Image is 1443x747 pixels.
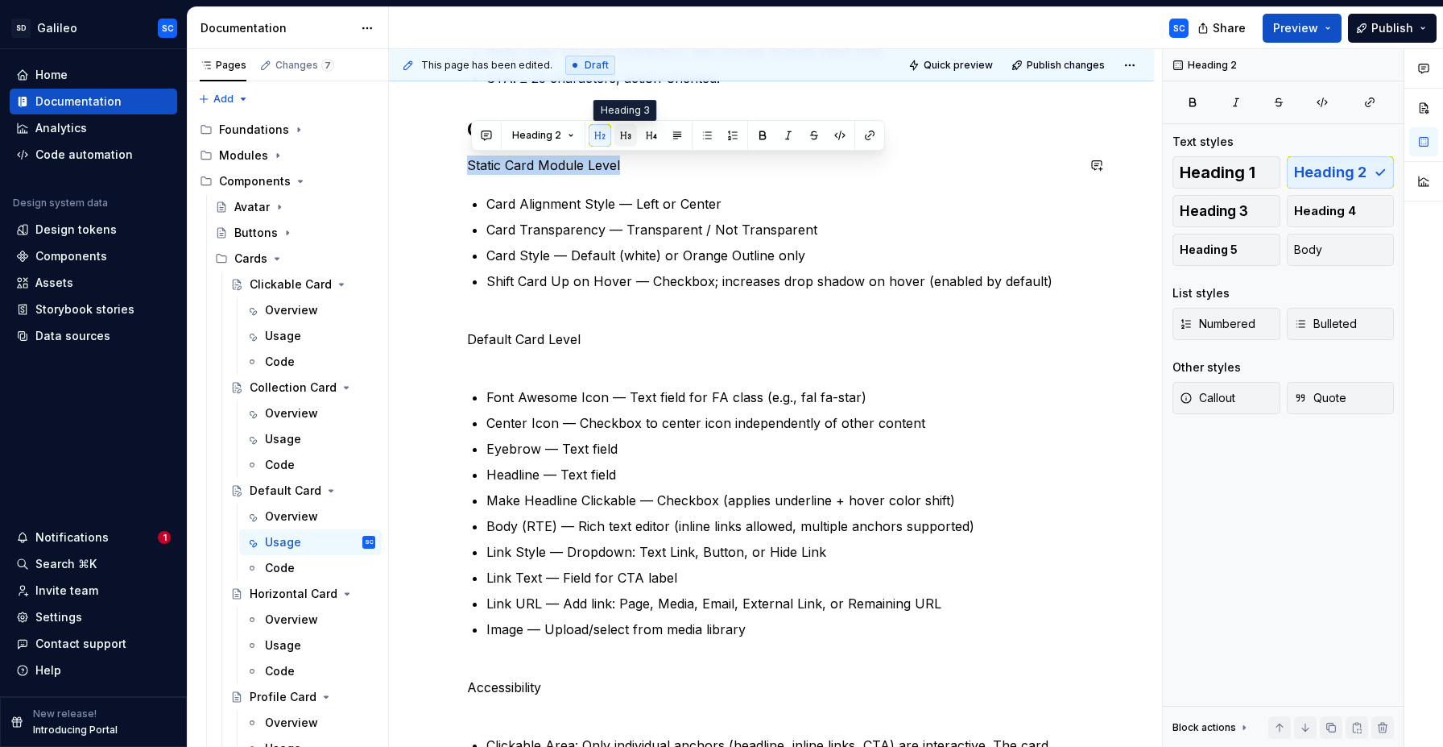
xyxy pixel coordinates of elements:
p: Image — Upload/select from media library [486,620,1076,639]
button: Heading 1 [1172,156,1280,189]
p: Eyebrow — Text field [486,439,1076,459]
a: Clickable Card [224,272,382,297]
button: Add [193,88,254,110]
p: Static Card Module Level [467,156,1076,175]
p: Body (RTE) — Rich text editor (inline links allowed, multiple anchors supported) [486,517,1076,536]
button: Heading 3 [1172,195,1280,227]
span: Add [213,93,234,106]
div: Usage [265,534,301,550]
div: Code [265,457,295,473]
div: Usage [265,637,301,654]
div: Other styles [1172,359,1241,376]
a: Analytics [10,115,177,141]
div: Data sources [35,328,110,344]
div: Components [219,173,291,189]
button: Search ⌘K [10,551,177,577]
div: Modules [193,143,382,168]
a: Home [10,62,177,88]
button: Publish [1348,14,1437,43]
a: Buttons [209,220,382,246]
div: Foundations [219,122,289,138]
div: Overview [265,302,318,318]
div: Search ⌘K [35,556,97,572]
button: Share [1189,14,1256,43]
button: Body [1287,234,1395,266]
div: Usage [265,328,301,344]
div: Clickable Card [250,276,332,293]
div: Foundations [193,117,382,143]
a: Code [239,349,382,375]
div: Default Card [250,483,321,499]
div: Overview [265,612,318,628]
span: Heading 1 [1180,164,1255,181]
span: 7 [321,59,334,72]
p: Card Transparency — Transparent / Not Transparent [486,220,1076,239]
span: Heading 2 [512,129,561,142]
a: Overview [239,297,382,323]
a: Code [239,555,382,581]
div: Code [265,560,295,576]
span: Callout [1180,390,1235,406]
span: Quick preview [924,59,993,72]
a: Profile Card [224,684,382,710]
div: Galileo [37,20,77,36]
p: Shift Card Up on Hover — Checkbox; increases drop shadow on hover (enabled by default) [486,272,1076,291]
button: Heading 4 [1287,195,1395,227]
div: Design system data [13,197,108,210]
div: Text styles [1172,134,1234,150]
a: UsageSC [239,529,382,555]
span: Heading 3 [1180,203,1248,219]
div: Contact support [35,636,126,652]
a: Code [239,452,382,478]
div: Help [35,662,61,679]
button: Help [10,658,177,683]
span: Preview [1273,20,1318,36]
p: Card Alignment Style — Left or Center [486,194,1076,214]
div: Usage [265,431,301,447]
a: Horizontal Card [224,581,382,607]
div: Design tokens [35,222,117,238]
a: Code automation [10,142,177,168]
div: Changes [275,59,334,72]
a: Design tokens [10,217,177,243]
a: Avatar [209,194,382,220]
a: Usage [239,426,382,452]
div: Components [35,248,107,264]
div: SC [1173,22,1185,35]
div: Avatar [234,199,270,215]
span: 1 [158,531,171,544]
div: Code [265,663,295,679]
button: Quote [1287,382,1395,414]
div: Block actions [1172,716,1251,739]
div: Analytics [35,120,87,136]
div: Heading 3 [593,100,657,121]
div: Code automation [35,147,133,163]
p: Center Icon — Checkbox to center icon independently of other content [486,413,1076,433]
div: Cards [209,246,382,272]
div: Code [265,354,295,370]
div: Invite team [35,583,98,599]
p: Link URL — Add link: Page, Media, Email, External Link, or Remaining URL [486,594,1076,613]
div: Buttons [234,225,278,241]
span: Publish changes [1027,59,1105,72]
span: Numbered [1180,316,1255,332]
div: List styles [1172,285,1230,301]
a: Components [10,243,177,269]
a: Assets [10,270,177,296]
span: Body [1294,242,1322,258]
a: Storybook stories [10,297,177,322]
div: Notifications [35,529,109,546]
p: Make Headline Clickable — Checkbox (applies underline + hover color shift) [486,491,1076,510]
a: Collection Card [224,375,382,400]
div: Overview [265,508,318,525]
div: Documentation [201,20,353,36]
p: Default Card Level [467,310,1076,368]
button: Notifications1 [10,525,177,550]
button: Preview [1263,14,1342,43]
span: This page has been edited. [421,59,552,72]
div: Modules [219,147,268,164]
div: Overview [265,715,318,731]
span: Draft [585,59,609,72]
span: Share [1213,20,1246,36]
span: Bulleted [1294,316,1357,332]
